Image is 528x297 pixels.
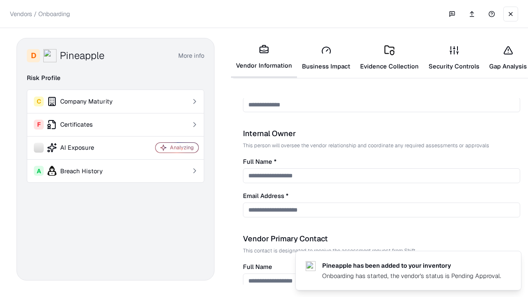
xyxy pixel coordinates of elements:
label: Full Name * [243,159,520,165]
label: Email Address * [243,193,520,199]
div: Analyzing [170,144,194,151]
div: Company Maturity [34,97,132,106]
p: This contact is designated to receive the assessment request from Shift [243,247,520,254]
div: Pineapple [60,49,104,62]
div: Vendor Primary Contact [243,234,520,244]
a: Security Controls [424,39,484,77]
p: Vendors / Onboarding [10,9,70,18]
div: Breach History [34,166,132,176]
div: C [34,97,44,106]
div: F [34,120,44,130]
button: More info [178,48,204,63]
div: A [34,166,44,176]
div: D [27,49,40,62]
div: Risk Profile [27,73,204,83]
a: Business Impact [297,39,355,77]
div: Certificates [34,120,132,130]
div: Onboarding has started, the vendor's status is Pending Approval. [322,271,501,280]
img: pineappleenergy.com [306,261,316,271]
p: This person will oversee the vendor relationship and coordinate any required assessments or appro... [243,142,520,149]
label: Full Name [243,264,520,270]
div: Pineapple has been added to your inventory [322,261,501,270]
div: Internal Owner [243,129,520,139]
a: Evidence Collection [355,39,424,77]
a: Vendor Information [231,38,297,78]
div: AI Exposure [34,143,132,153]
img: Pineapple [43,49,57,62]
